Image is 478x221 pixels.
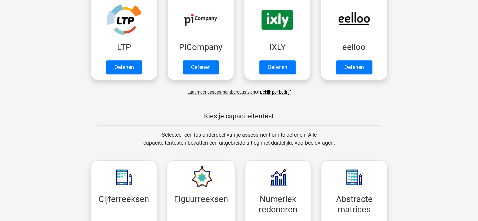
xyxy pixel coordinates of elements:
a: Oefenen [183,60,219,74]
h5: Kies je capaciteitentest [97,112,381,120]
div: Selecteer een los onderdeel van je assessment om te oefenen. Alle capaciteitentesten bevatten een... [137,131,341,155]
a: Oefenen [336,60,372,74]
a: Bekijk per bedrijf [260,90,291,95]
span: Laat meer assessmentbureaus zien [187,90,255,95]
a: Oefenen [106,60,142,74]
div: of [86,83,392,96]
a: Oefenen [259,60,296,74]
